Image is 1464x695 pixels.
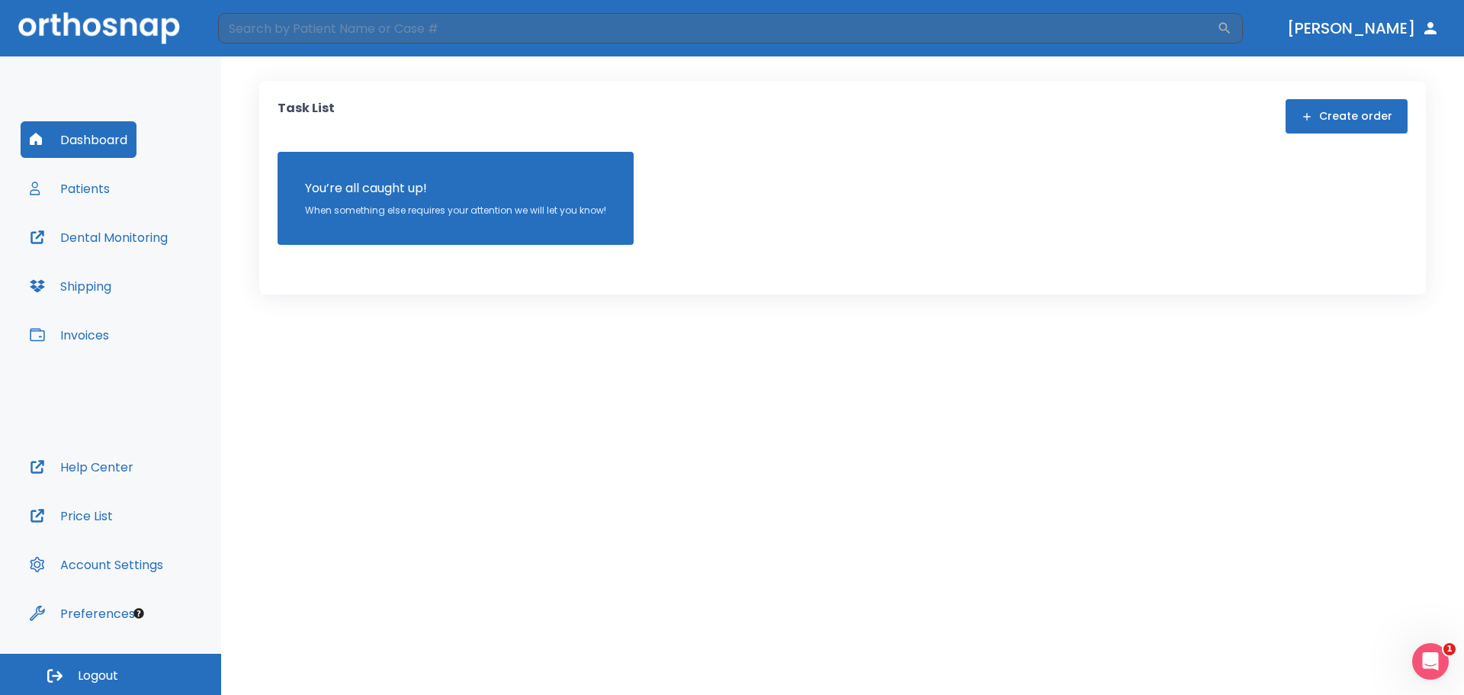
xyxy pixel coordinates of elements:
[1281,14,1446,42] button: [PERSON_NAME]
[218,13,1217,43] input: Search by Patient Name or Case #
[1443,643,1456,655] span: 1
[305,204,606,217] p: When something else requires your attention we will let you know!
[21,170,119,207] button: Patients
[278,99,335,134] p: Task List
[305,179,606,198] p: You’re all caught up!
[21,546,172,583] button: Account Settings
[132,607,146,620] div: Tooltip anchor
[18,12,180,43] img: Orthosnap
[21,497,122,534] button: Price List
[21,317,118,353] button: Invoices
[21,595,144,632] button: Preferences
[1286,99,1408,134] button: Create order
[21,219,177,256] button: Dental Monitoring
[21,449,143,485] button: Help Center
[1412,643,1449,680] iframe: Intercom live chat
[78,668,118,684] span: Logout
[21,268,120,304] button: Shipping
[21,121,136,158] button: Dashboard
